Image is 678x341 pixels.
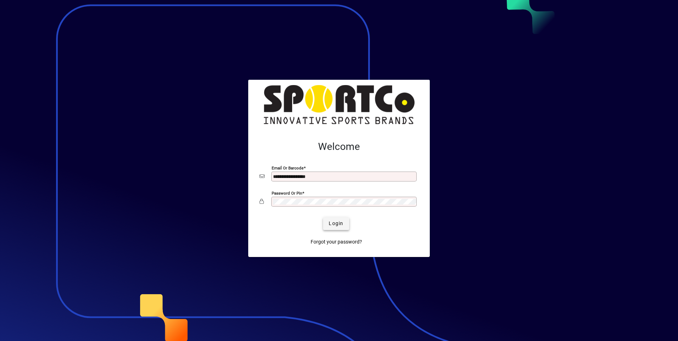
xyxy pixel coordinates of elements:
a: Forgot your password? [308,236,365,248]
button: Login [323,217,349,230]
span: Forgot your password? [311,238,362,246]
span: Login [329,220,343,227]
h2: Welcome [260,141,418,153]
mat-label: Password or Pin [272,190,302,195]
mat-label: Email or Barcode [272,165,304,170]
